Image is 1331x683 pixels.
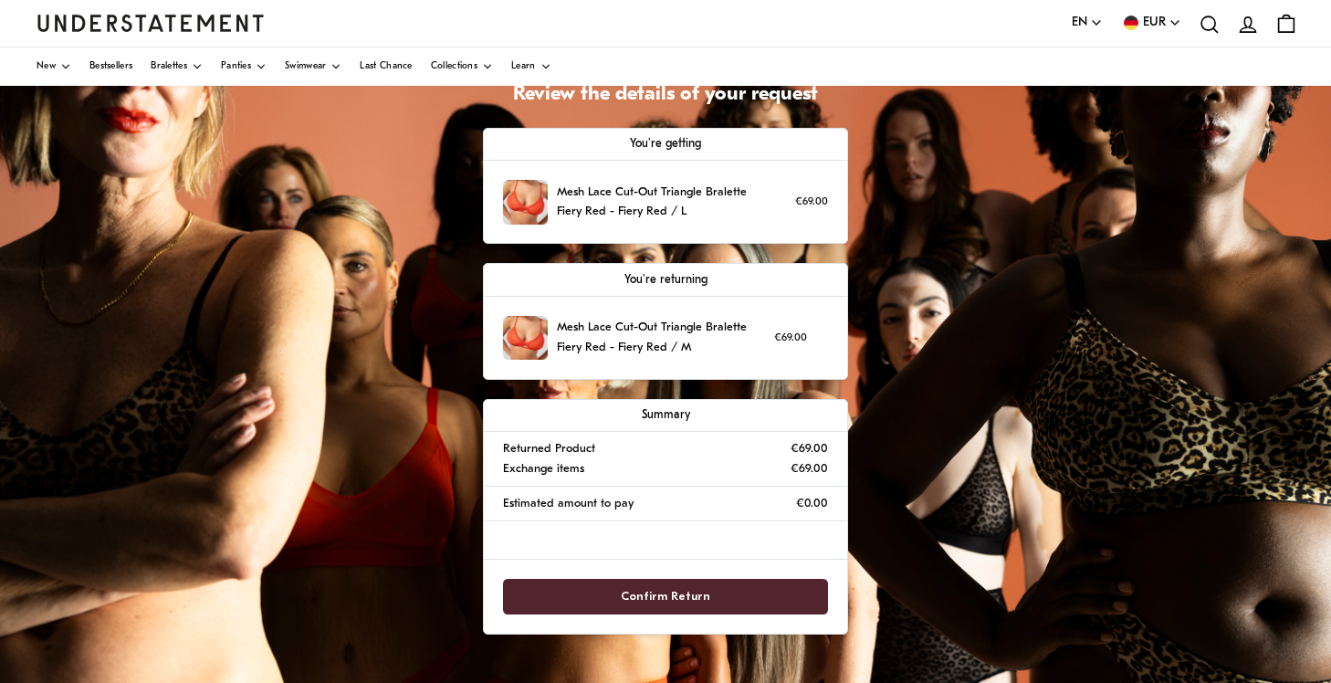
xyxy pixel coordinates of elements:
[503,405,828,425] p: Summary
[431,47,493,86] a: Collections
[557,318,765,357] p: Mesh Lace Cut-Out Triangle Bralette Fiery Red - Fiery Red / M
[503,316,548,361] img: RMLT-BRA-016_retouched.jpg
[285,47,341,86] a: Swimwear
[221,47,267,86] a: Panties
[791,439,828,458] p: €69.00
[1121,13,1181,33] button: EUR
[511,47,551,86] a: Learn
[503,439,595,458] p: Returned Product
[503,494,634,513] p: Estimated amount to pay
[503,270,828,289] p: You're returning
[285,62,326,71] span: Swimwear
[89,47,132,86] a: Bestsellers
[151,62,187,71] span: Bralettes
[503,459,584,478] p: Exchange items
[221,62,251,71] span: Panties
[503,180,548,225] img: RMLT-BRA-016_retouched.jpg
[774,330,807,347] p: €69.00
[557,183,765,222] p: Mesh Lace Cut-Out Triangle Bralette Fiery Red - Fiery Red / L
[1143,13,1166,33] span: EUR
[37,47,71,86] a: New
[791,459,828,478] p: €69.00
[360,62,412,71] span: Last Chance
[360,47,412,86] a: Last Chance
[1072,13,1103,33] button: EN
[1072,13,1087,33] span: EN
[503,134,828,153] p: You're getting
[151,47,203,86] a: Bralettes
[431,62,477,71] span: Collections
[37,62,56,71] span: New
[483,82,848,109] h1: Review the details of your request
[796,494,828,513] p: €0.00
[795,194,828,211] p: €69.00
[89,62,132,71] span: Bestsellers
[621,580,710,614] span: Confirm Return
[511,62,536,71] span: Learn
[37,15,265,31] a: Understatement Homepage
[503,579,828,615] button: Confirm Return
